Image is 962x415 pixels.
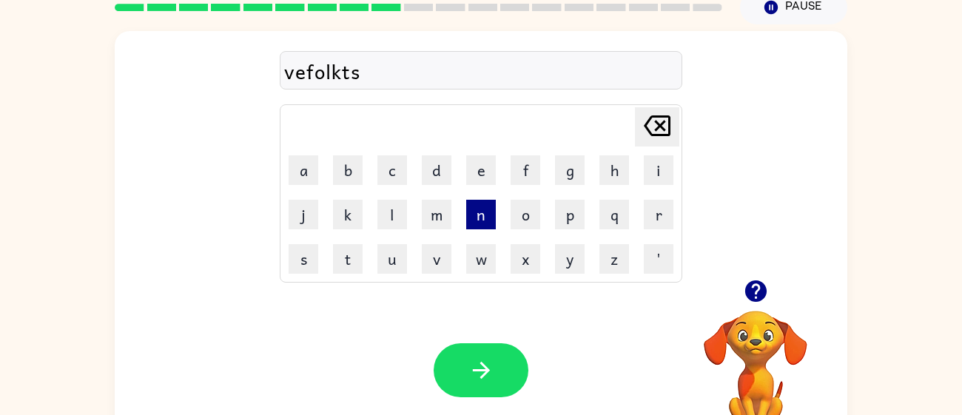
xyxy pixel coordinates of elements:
[511,244,540,274] button: x
[422,244,451,274] button: v
[422,155,451,185] button: d
[466,244,496,274] button: w
[333,244,363,274] button: t
[377,155,407,185] button: c
[511,155,540,185] button: f
[289,200,318,229] button: j
[599,200,629,229] button: q
[511,200,540,229] button: o
[644,200,673,229] button: r
[555,244,585,274] button: y
[289,155,318,185] button: a
[284,55,678,87] div: vefolkts
[333,155,363,185] button: b
[377,200,407,229] button: l
[289,244,318,274] button: s
[555,155,585,185] button: g
[599,244,629,274] button: z
[644,244,673,274] button: '
[466,155,496,185] button: e
[466,200,496,229] button: n
[377,244,407,274] button: u
[333,200,363,229] button: k
[422,200,451,229] button: m
[599,155,629,185] button: h
[555,200,585,229] button: p
[644,155,673,185] button: i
